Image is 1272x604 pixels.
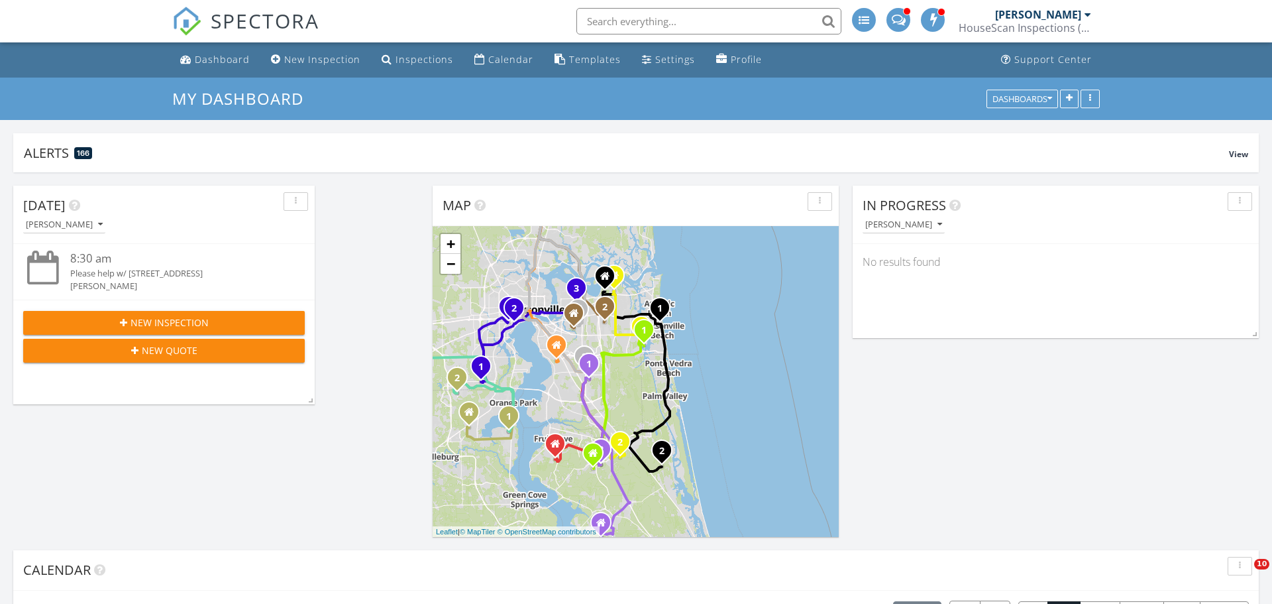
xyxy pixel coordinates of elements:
[26,220,103,229] div: [PERSON_NAME]
[662,450,670,458] div: 311 Sutton Dr, Nocatee, FL 32081
[549,48,626,72] a: Templates
[657,304,662,314] i: 1
[992,94,1052,103] div: Dashboards
[1254,559,1269,570] span: 10
[576,288,584,296] div: 8164 Messina Dr, Jacksonville, FL 32211
[23,311,305,335] button: New Inspection
[441,234,460,254] a: Zoom in
[853,244,1259,280] div: No results found
[481,366,489,374] div: 7925 Honeysuckle Rose Ln, Jacksonville, FL 32244
[396,53,453,66] div: Inspections
[555,444,563,452] div: 113 Crown Wheel Cir, Fruit Cove FL 32259
[605,276,613,284] div: 11206 Mikris Dr N, Jacksonville FL 32225
[70,267,282,280] div: Please help w/ [STREET_ADDRESS]
[172,18,319,46] a: SPECTORA
[1227,559,1259,591] iframe: Intercom live chat
[498,528,596,536] a: © OpenStreetMap contributors
[556,345,564,353] div: 4119 Marianna Rd., Jacksonville FL 32217
[574,313,582,321] div: 1019 Acapulco Rd., Jacksonville FL 32216
[469,412,477,420] div: 25 Knight Boxx Rd., Orange Park FL 32065
[514,308,522,316] div: 2915 Sydney St, Jacksonville, FL 32205
[574,284,579,294] i: 3
[436,528,458,536] a: Leaflet
[865,220,942,229] div: [PERSON_NAME]
[488,53,533,66] div: Calendar
[655,53,695,66] div: Settings
[996,48,1097,72] a: Support Center
[1014,53,1092,66] div: Support Center
[995,8,1081,21] div: [PERSON_NAME]
[172,88,315,109] a: My Dashboard
[582,353,587,362] i: 2
[620,442,628,450] div: 690 Windermere Way, St. Augustine, FL 32095
[659,447,664,456] i: 2
[172,7,201,36] img: The Best Home Inspection Software - Spectora
[142,343,197,357] span: New Quote
[593,453,601,461] div: 324 John's Creek Pkwy, St. Augustine FL 32092
[617,438,623,448] i: 2
[614,275,622,283] div: 3265 Cullendon Lane, Jacksonville FL 32225
[433,526,600,538] div: |
[506,412,511,422] i: 1
[1229,149,1248,160] span: View
[641,326,647,335] i: 1
[23,216,105,234] button: [PERSON_NAME]
[23,561,91,579] span: Calendar
[23,339,305,363] button: New Quote
[959,21,1091,34] div: HouseScan Inspections (HOME)
[454,374,460,383] i: 2
[578,309,586,317] div: 540 Kit St., Jacksonville FL 32216
[70,251,282,267] div: 8:30 am
[175,48,255,72] a: Dashboard
[443,196,471,214] span: Map
[605,306,613,314] div: 2201 Pierce Arrow Dr, Jacksonville, FL 32246
[511,304,517,314] i: 2
[478,363,484,372] i: 1
[986,90,1058,108] button: Dashboards
[602,303,608,312] i: 2
[644,330,652,337] div: 4267 Seabreeze Dr, Jacksonville, FL 32250
[460,528,496,536] a: © MapTiler
[711,48,767,72] a: Company Profile
[601,522,609,530] div: 87 Seasons Ct., St. Augustine FL 32092
[509,416,517,424] div: 1813 Royal Fern Ln, Orange Park, FL 32003
[77,149,89,158] span: 166
[24,144,1229,162] div: Alerts
[23,196,66,214] span: [DATE]
[637,48,700,72] a: Settings
[469,48,539,72] a: Calendar
[586,360,592,369] i: 1
[266,48,366,72] a: New Inspection
[131,316,209,330] span: New Inspection
[569,53,621,66] div: Templates
[660,308,668,316] div: 2110 4th St, Neptune Beach, FL 32266
[601,449,609,457] div: 1012 Beckingham Dr, St. Augustine, FL 32092
[863,196,946,214] span: In Progress
[211,7,319,34] span: SPECTORA
[70,280,282,292] div: [PERSON_NAME]
[457,377,465,385] div: 3322 Highland Mill Ln, Orange Park, FL 32065
[598,446,604,455] i: 2
[576,8,841,34] input: Search everything...
[731,53,762,66] div: Profile
[441,254,460,274] a: Zoom out
[589,363,597,371] div: 10200 Belle Rive Blvd 3804, Jacksonville, FL 32256
[863,216,945,234] button: [PERSON_NAME]
[195,53,250,66] div: Dashboard
[376,48,458,72] a: Inspections
[284,53,360,66] div: New Inspection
